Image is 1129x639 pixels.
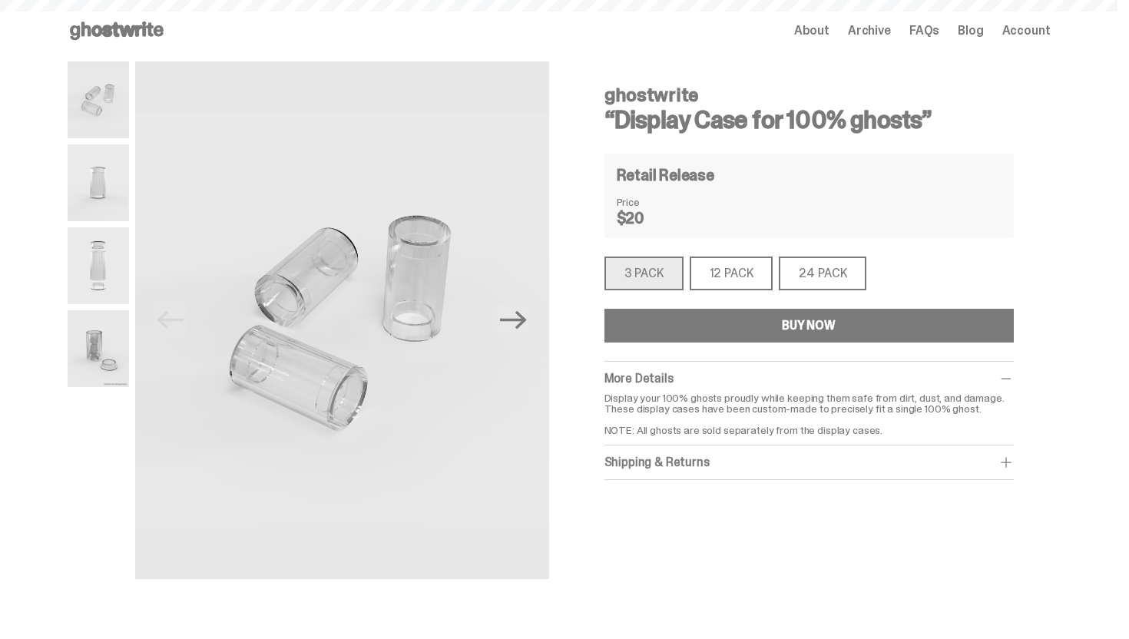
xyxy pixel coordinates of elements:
[909,25,939,37] a: FAQs
[604,370,674,386] span: More Details
[1002,25,1051,37] a: Account
[497,303,531,337] button: Next
[68,310,129,387] img: display%20case%20example.png
[604,309,1014,343] button: BUY NOW
[848,25,891,37] a: Archive
[958,25,983,37] a: Blog
[779,257,866,290] div: 24 PACK
[690,257,773,290] div: 12 PACK
[68,227,129,304] img: display%20case%20open.png
[604,86,1014,104] h4: ghostwrite
[604,455,1014,470] div: Shipping & Returns
[604,392,1014,435] p: Display your 100% ghosts proudly while keeping them safe from dirt, dust, and damage. These displ...
[135,61,549,579] img: display%20cases%203.png
[68,61,129,138] img: display%20cases%203.png
[617,210,694,226] dd: $20
[617,197,694,207] dt: Price
[68,144,129,221] img: display%20case%201.png
[782,319,836,332] div: BUY NOW
[604,108,1014,132] h3: “Display Case for 100% ghosts”
[617,167,714,183] h4: Retail Release
[604,257,684,290] div: 3 PACK
[794,25,829,37] a: About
